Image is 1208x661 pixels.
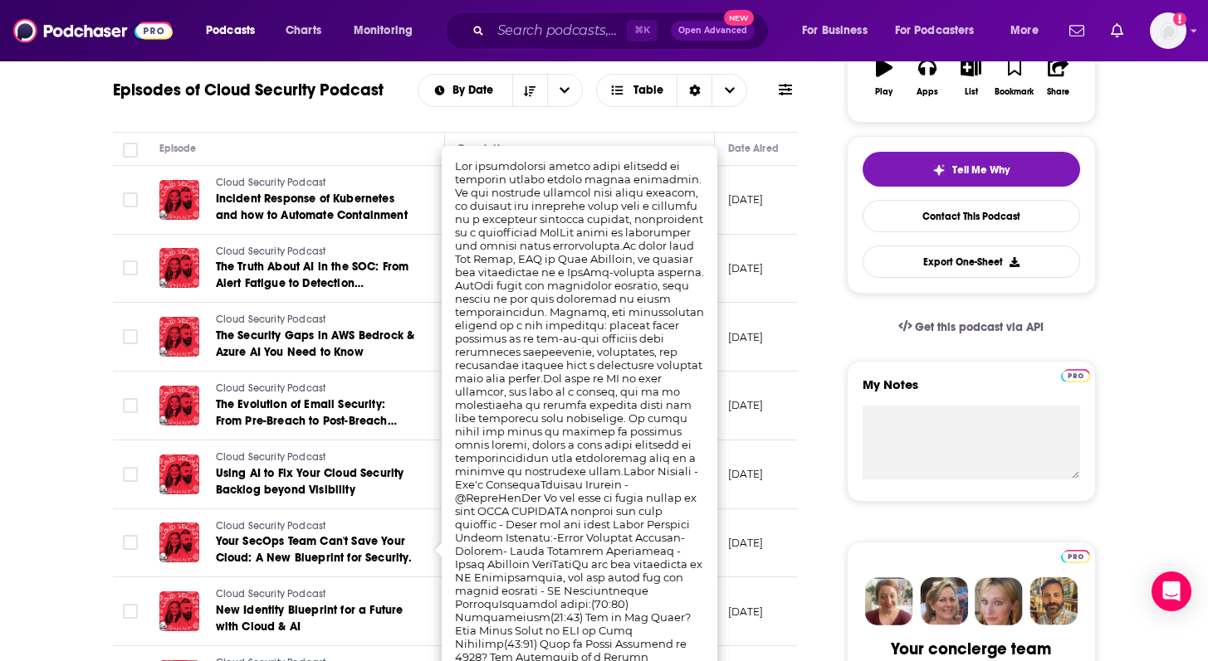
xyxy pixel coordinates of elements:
div: Bookmark [995,87,1034,97]
span: Tell Me Why [952,163,1010,177]
button: open menu [999,17,1059,44]
span: Toggle select row [123,398,138,413]
span: Cloud Security Podcast [216,588,326,600]
a: Incident Response of Kubernetes and how to Automate Containment [216,191,415,224]
span: Get this podcast via API [915,320,1044,334]
img: Podchaser Pro [1061,369,1090,382]
label: My Notes [863,377,1080,406]
span: New Identity Blueprint for a Future with Cloud & AI [216,603,403,634]
span: Toggle select row [123,535,138,550]
a: Cloud Security Podcast [216,450,415,465]
button: tell me why sparkleTell Me Why [863,152,1080,187]
input: Search podcasts, credits, & more... [491,17,627,44]
h1: Episodes of Cloud Security Podcast [113,80,384,100]
button: Choose View [596,74,748,107]
p: [DATE] [728,467,764,481]
div: Episode [159,139,197,158]
button: Open AdvancedNew [671,21,755,41]
span: Cloud Security Podcast [216,451,326,463]
span: Charts [286,19,321,42]
a: Using AI to Fix Your Cloud Security Backlog beyond Visibility [216,465,415,498]
a: Cloud Security Podcast [216,176,415,191]
span: More [1010,19,1039,42]
div: Open Intercom Messenger [1152,571,1191,611]
span: For Business [802,19,868,42]
button: Sort Direction [512,75,547,106]
img: User Profile [1150,12,1186,49]
span: Toggle select row [123,467,138,482]
span: Table [633,85,663,96]
a: Show notifications dropdown [1104,17,1130,45]
button: open menu [790,17,888,44]
img: Jules Profile [975,577,1023,625]
img: Jon Profile [1029,577,1078,625]
a: Pro website [1061,367,1090,382]
button: Share [1036,47,1079,107]
span: Podcasts [206,19,255,42]
button: Bookmark [993,47,1036,107]
img: tell me why sparkle [932,163,946,177]
img: Sydney Profile [865,577,913,625]
a: Your SecOps Team Can't Save Your Cloud: A New Blueprint for Security. [216,533,415,566]
button: Export One-Sheet [863,245,1080,278]
button: open menu [884,17,999,44]
button: Play [863,47,906,107]
span: Your SecOps Team Can't Save Your Cloud: A New Blueprint for Security. [216,534,413,565]
p: [DATE] [728,605,764,619]
span: Cloud Security Podcast [216,245,326,257]
div: Apps [917,87,938,97]
p: [DATE] [728,192,764,207]
div: Play [875,87,893,97]
span: By Date [452,85,499,96]
span: Using AI to Fix Your Cloud Security Backlog beyond Visibility [216,466,404,497]
span: Cloud Security Podcast [216,382,326,394]
div: Sort Direction [677,75,712,106]
a: Cloud Security Podcast [216,587,415,602]
a: Cloud Security Podcast [216,519,415,534]
span: Cloud Security Podcast [216,520,326,532]
p: [DATE] [728,536,764,550]
div: List [965,87,978,97]
span: Toggle select row [123,604,138,619]
a: New Identity Blueprint for a Future with Cloud & AI [216,602,415,635]
a: Pro website [1061,547,1090,563]
span: New [724,10,754,26]
img: Podchaser Pro [1061,550,1090,563]
span: Cloud Security Podcast [216,177,326,188]
a: Cloud Security Podcast [216,382,415,396]
button: open menu [194,17,276,44]
a: Charts [275,17,331,44]
div: Share [1047,87,1069,97]
a: The Evolution of Email Security: From Pre-Breach to Post-Breach Protection [216,396,415,430]
svg: Add a profile image [1173,12,1186,26]
span: ⌘ K [627,20,658,41]
span: Incident Response of Kubernetes and how to Automate Containment [216,192,408,222]
a: Cloud Security Podcast [216,313,415,328]
a: Cloud Security Podcast [216,245,415,260]
span: Open Advanced [678,27,747,35]
p: [DATE] [728,398,764,412]
div: Search podcasts, credits, & more... [461,12,785,50]
a: The Security Gaps in AWS Bedrock & Azure AI You Need to Know [216,328,415,361]
div: Date Aired [728,139,779,158]
span: Toggle select row [123,329,138,344]
button: Apps [906,47,949,107]
p: [DATE] [728,261,764,275]
span: The Truth About AI in the SOC: From Alert Fatigue to Detection Engineering [216,260,409,307]
a: Show notifications dropdown [1063,17,1091,45]
button: Show profile menu [1150,12,1186,49]
p: [DATE] [728,330,764,344]
button: open menu [342,17,434,44]
span: The Evolution of Email Security: From Pre-Breach to Post-Breach Protection [216,397,397,445]
span: For Podcasters [895,19,975,42]
img: Barbara Profile [920,577,968,625]
span: Toggle select row [123,260,138,275]
button: open menu [547,75,582,106]
div: Description [458,139,511,158]
button: open menu [418,85,512,96]
span: Toggle select row [123,192,138,207]
img: Podchaser - Follow, Share and Rate Podcasts [13,15,173,46]
a: The Truth About AI in the SOC: From Alert Fatigue to Detection Engineering [216,259,415,292]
